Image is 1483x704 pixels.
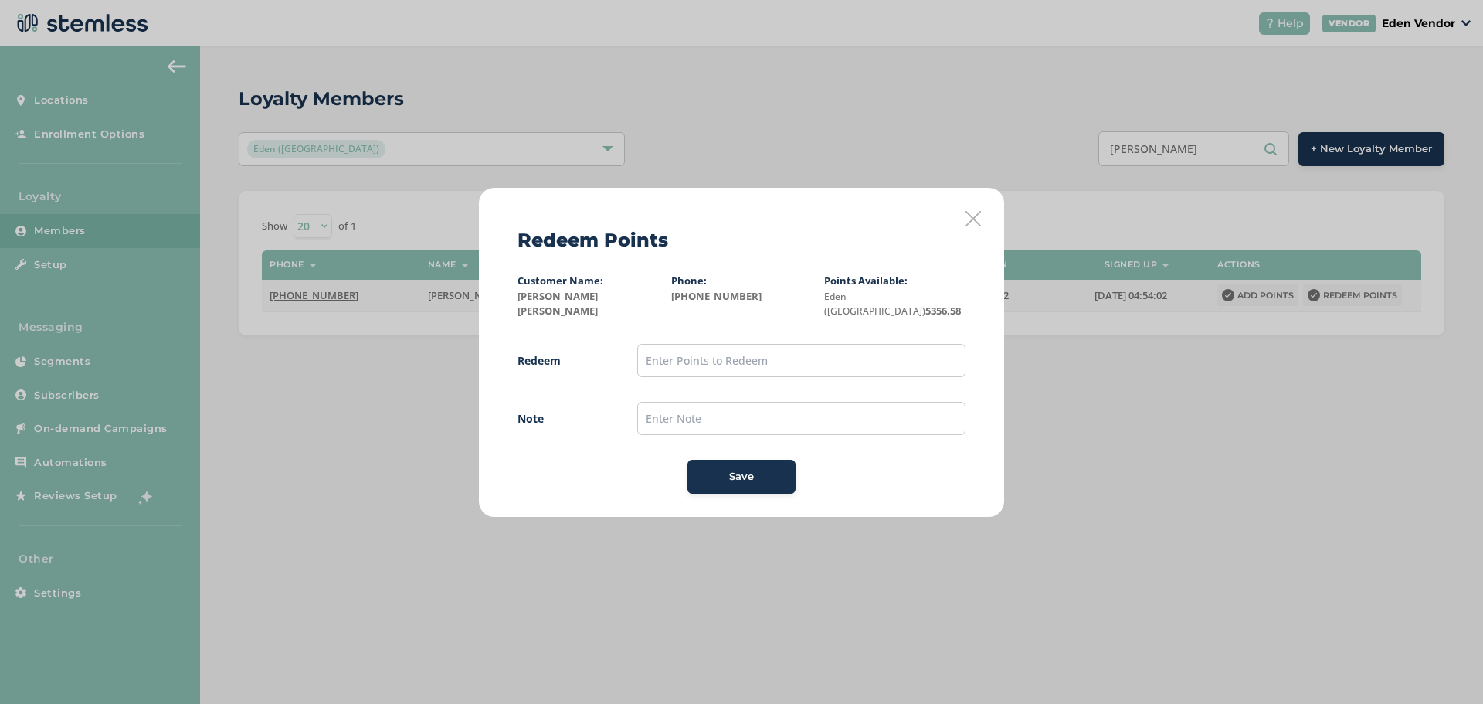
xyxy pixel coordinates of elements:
iframe: Chat Widget [1406,630,1483,704]
small: Eden ([GEOGRAPHIC_DATA]) [824,290,925,318]
button: Save [687,460,796,494]
input: Enter Points to Redeem [637,344,965,377]
label: [PERSON_NAME] [PERSON_NAME] [518,289,659,319]
label: Phone: [671,274,707,287]
label: Note [518,410,606,427]
label: Redeem [518,352,606,369]
h2: Redeem Points [518,226,668,254]
label: 5356.58 [824,289,965,319]
input: Enter Note [637,402,965,435]
label: Points Available: [824,274,908,287]
label: [PHONE_NUMBER] [671,289,813,304]
label: Customer Name: [518,274,603,287]
span: Save [729,469,754,485]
